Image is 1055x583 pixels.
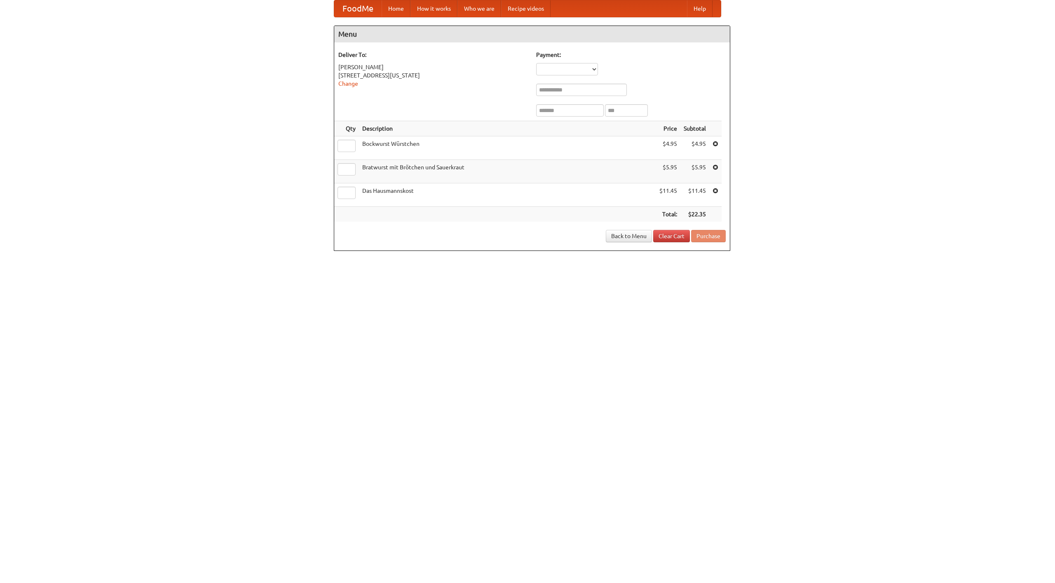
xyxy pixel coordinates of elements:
[680,160,709,183] td: $5.95
[656,136,680,160] td: $4.95
[338,63,528,71] div: [PERSON_NAME]
[457,0,501,17] a: Who we are
[359,121,656,136] th: Description
[338,51,528,59] h5: Deliver To:
[501,0,551,17] a: Recipe videos
[680,207,709,222] th: $22.35
[687,0,713,17] a: Help
[656,121,680,136] th: Price
[680,136,709,160] td: $4.95
[606,230,652,242] a: Back to Menu
[691,230,726,242] button: Purchase
[656,160,680,183] td: $5.95
[680,121,709,136] th: Subtotal
[334,121,359,136] th: Qty
[536,51,726,59] h5: Payment:
[680,183,709,207] td: $11.45
[334,26,730,42] h4: Menu
[653,230,690,242] a: Clear Cart
[656,183,680,207] td: $11.45
[410,0,457,17] a: How it works
[359,183,656,207] td: Das Hausmannskost
[338,80,358,87] a: Change
[656,207,680,222] th: Total:
[338,71,528,80] div: [STREET_ADDRESS][US_STATE]
[359,160,656,183] td: Bratwurst mit Brötchen und Sauerkraut
[359,136,656,160] td: Bockwurst Würstchen
[334,0,382,17] a: FoodMe
[382,0,410,17] a: Home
